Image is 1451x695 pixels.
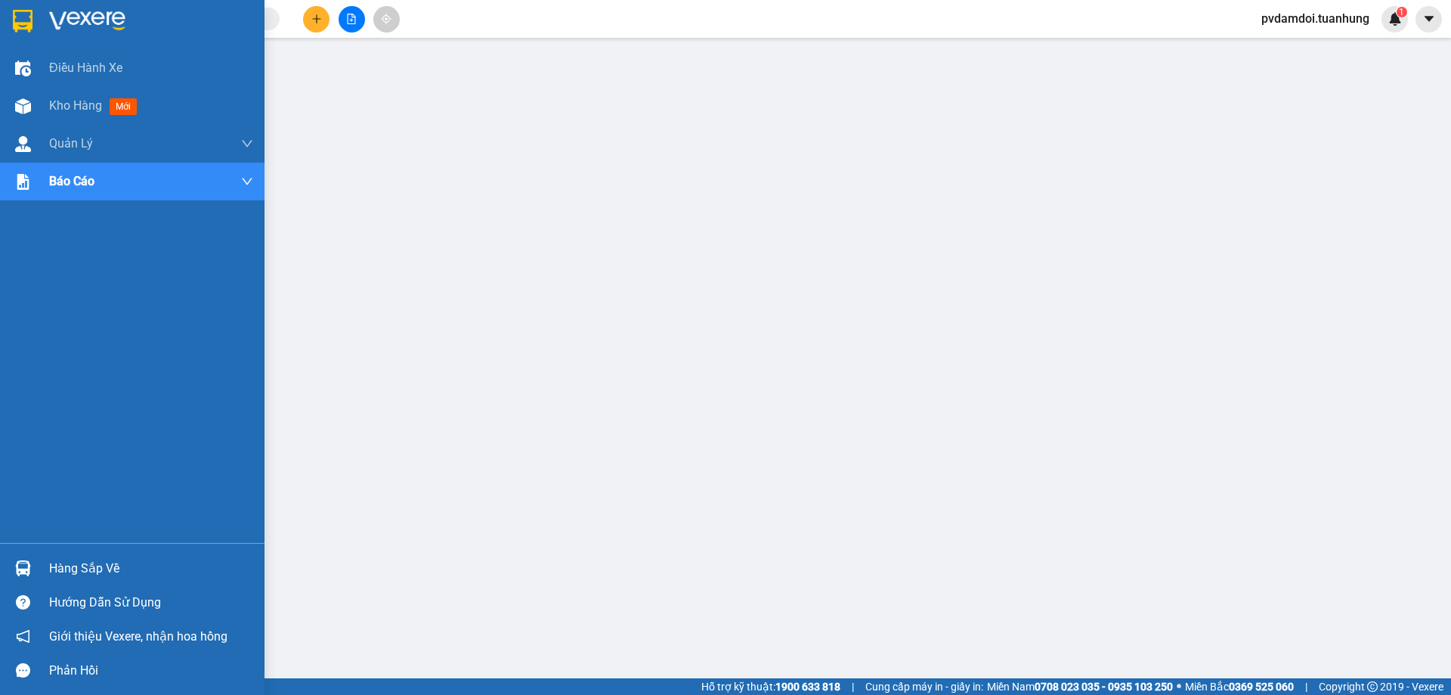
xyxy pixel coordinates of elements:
img: warehouse-icon [15,98,31,114]
span: Kho hàng [49,98,102,113]
strong: 0369 525 060 [1229,681,1294,693]
span: down [241,138,253,150]
button: plus [303,6,329,33]
div: Phản hồi [49,659,253,682]
span: Điều hành xe [49,58,122,77]
span: Miền Bắc [1185,678,1294,695]
span: | [852,678,854,695]
div: Hướng dẫn sử dụng [49,591,253,614]
span: 1 [1399,7,1404,17]
span: ⚪️ [1177,684,1181,690]
img: icon-new-feature [1388,12,1402,26]
span: copyright [1367,681,1378,692]
button: file-add [339,6,365,33]
img: logo-vxr [13,10,32,33]
img: warehouse-icon [15,61,31,76]
span: | [1305,678,1307,695]
button: aim [373,6,400,33]
span: message [16,663,30,678]
span: pvdamdoi.tuanhung [1249,9,1381,28]
span: Cung cấp máy in - giấy in: [865,678,983,695]
img: warehouse-icon [15,560,31,576]
span: notification [16,629,30,644]
span: caret-down [1422,12,1436,26]
strong: 0708 023 035 - 0935 103 250 [1035,681,1173,693]
span: Giới thiệu Vexere, nhận hoa hồng [49,627,227,646]
img: warehouse-icon [15,136,31,152]
span: down [241,175,253,188]
span: mới [110,98,137,115]
img: solution-icon [15,174,31,190]
span: aim [381,14,391,24]
span: Báo cáo [49,172,94,191]
button: caret-down [1415,6,1442,33]
span: plus [311,14,322,24]
sup: 1 [1397,7,1407,17]
strong: 1900 633 818 [775,681,840,693]
div: Hàng sắp về [49,557,253,580]
span: Quản Lý [49,134,93,153]
span: Hỗ trợ kỹ thuật: [701,678,840,695]
span: file-add [346,14,357,24]
span: Miền Nam [987,678,1173,695]
span: question-circle [16,595,30,610]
